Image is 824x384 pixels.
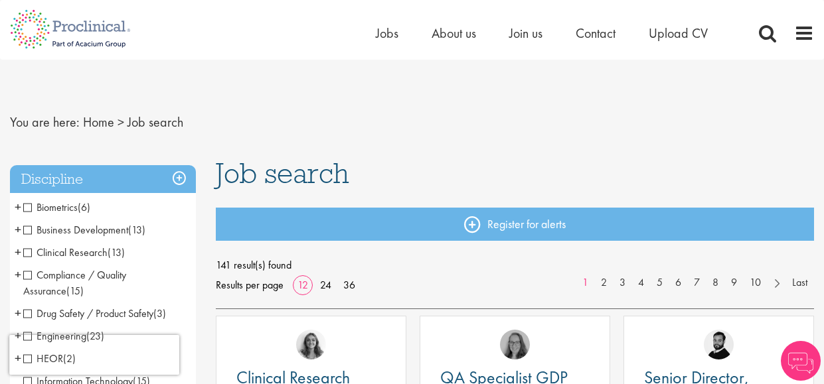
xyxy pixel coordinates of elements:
[781,341,821,381] img: Chatbot
[594,275,614,290] a: 2
[15,265,21,285] span: +
[576,25,616,42] a: Contact
[613,275,632,290] a: 3
[293,278,313,292] a: 12
[83,113,114,131] a: breadcrumb link
[376,25,398,42] a: Jobs
[15,303,21,323] span: +
[649,25,708,42] a: Upload CV
[687,275,706,290] a: 7
[216,275,284,295] span: Results per page
[724,275,744,290] a: 9
[23,329,86,343] span: Engineering
[296,330,326,359] img: Jackie Cerchio
[216,208,814,241] a: Register for alerts
[432,25,476,42] a: About us
[15,326,21,346] span: +
[108,245,125,259] span: (13)
[23,306,166,320] span: Drug Safety / Product Safety
[23,200,78,214] span: Biometrics
[500,330,530,359] img: Ingrid Aymes
[23,245,108,259] span: Clinical Research
[23,268,126,298] span: Compliance / Quality Assurance
[66,284,84,298] span: (15)
[86,329,104,343] span: (23)
[10,165,196,194] h3: Discipline
[10,113,80,131] span: You are here:
[704,330,734,359] img: Nick Walker
[785,275,814,290] a: Last
[9,335,179,375] iframe: reCAPTCHA
[23,200,90,214] span: Biometrics
[78,200,90,214] span: (6)
[339,278,360,292] a: 36
[216,255,814,275] span: 141 result(s) found
[216,155,349,191] span: Job search
[743,275,768,290] a: 10
[315,278,336,292] a: 24
[669,275,688,290] a: 6
[128,223,145,237] span: (13)
[15,197,21,217] span: +
[23,223,145,237] span: Business Development
[631,275,651,290] a: 4
[23,329,104,343] span: Engineering
[23,245,125,259] span: Clinical Research
[509,25,542,42] a: Join us
[650,275,669,290] a: 5
[23,306,153,320] span: Drug Safety / Product Safety
[23,223,128,237] span: Business Development
[706,275,725,290] a: 8
[15,220,21,239] span: +
[153,306,166,320] span: (3)
[15,242,21,262] span: +
[118,113,124,131] span: >
[576,275,595,290] a: 1
[127,113,183,131] span: Job search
